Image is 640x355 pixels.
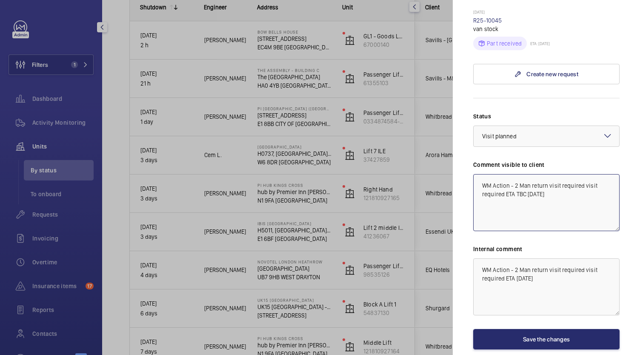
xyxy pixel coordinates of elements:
[482,133,517,140] span: Visit planned
[473,9,620,16] p: [DATE]
[527,41,550,46] p: ETA: [DATE]
[473,112,620,120] label: Status
[473,64,620,84] a: Create new request
[473,25,620,33] p: van stock
[473,160,620,169] label: Comment visible to client
[473,329,620,349] button: Save the changes
[473,17,502,24] a: R25-10045
[473,245,620,253] label: Internal comment
[487,39,522,48] p: Part received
